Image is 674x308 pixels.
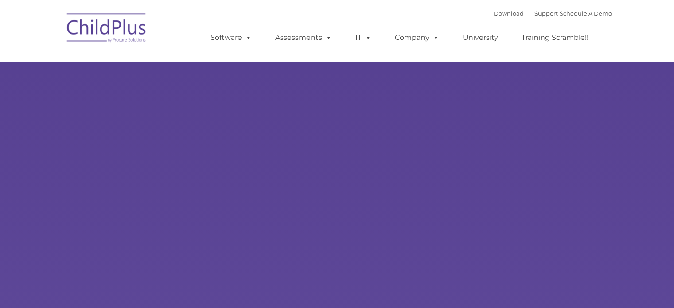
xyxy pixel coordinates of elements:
[202,29,261,47] a: Software
[347,29,380,47] a: IT
[454,29,507,47] a: University
[494,10,612,17] font: |
[386,29,448,47] a: Company
[266,29,341,47] a: Assessments
[560,10,612,17] a: Schedule A Demo
[62,7,151,51] img: ChildPlus by Procare Solutions
[513,29,597,47] a: Training Scramble!!
[534,10,558,17] a: Support
[494,10,524,17] a: Download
